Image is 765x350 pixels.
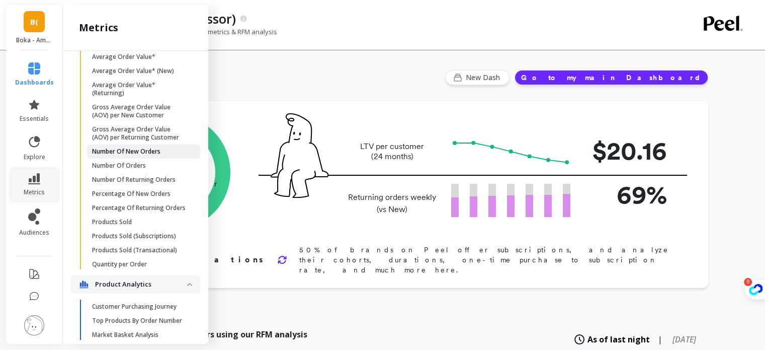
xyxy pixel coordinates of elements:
img: navigation item icon [79,281,89,289]
span: | [658,333,662,345]
span: dashboards [15,79,54,87]
p: Average Order Value* (New) [92,67,174,75]
p: Products Sold (Subscriptions) [92,232,176,240]
p: Percentage Of Returning Orders [92,204,186,212]
p: 69% [586,176,667,214]
span: essentials [20,115,49,123]
p: Boka - Amazon (Essor) [16,36,53,44]
span: audiences [19,229,49,237]
button: Go to my main Dashboard [515,70,708,85]
img: pal seatted on line [271,113,328,198]
p: LTV per customer (24 months) [345,142,439,162]
p: Market Basket Analysis [92,331,158,339]
p: Percentage Of New Orders [92,190,171,198]
button: New Dash [445,70,509,85]
p: Returning orders weekly (vs New) [345,191,439,216]
h2: metrics [79,21,118,35]
p: Number Of Orders [92,162,146,170]
p: Top Products By Order Number [92,317,182,325]
img: down caret icon [187,283,192,286]
p: Products Sold [92,218,132,226]
p: Quantity per Order [92,260,147,268]
p: Gross Average Order Value (AOV) per Returning Customer [92,125,188,142]
p: Customer Purchasing Journey [92,303,177,311]
p: Average Order Value* [92,53,155,61]
span: [DATE] [672,334,696,345]
p: Number Of New Orders [92,148,160,156]
p: $20.16 [586,132,667,170]
p: Average Order Value* (Returning) [92,81,188,97]
span: B( [30,16,38,28]
span: explore [24,153,45,161]
p: Number Of Returning Orders [92,176,176,184]
p: Product Analytics [95,279,187,290]
span: As of last night [587,333,650,345]
p: 50% of brands on Peel offer subscriptions, and analyze their cohorts, durations, one-time purchas... [299,245,676,275]
p: Gross Average Order Value (AOV) per New Customer [92,103,188,119]
img: profile picture [24,315,44,335]
p: Products Sold (Transactional) [92,246,177,254]
span: metrics [24,188,45,196]
span: New Dash [466,73,503,83]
